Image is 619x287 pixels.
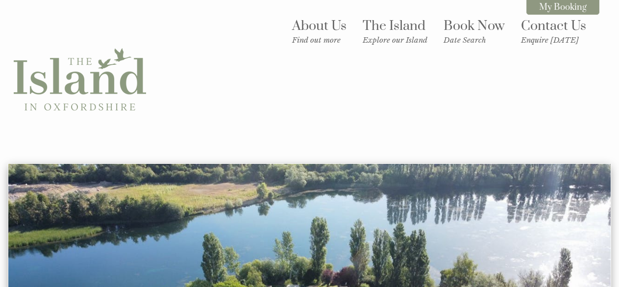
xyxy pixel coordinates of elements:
a: The IslandExplore our Island [363,18,427,45]
small: Find out more [292,35,347,45]
a: Book NowDate Search [444,18,505,45]
img: The Island in Oxfordshire [14,14,146,146]
small: Explore our Island [363,35,427,45]
a: About UsFind out more [292,18,347,45]
small: Enquire [DATE] [521,35,586,45]
a: Contact UsEnquire [DATE] [521,18,586,45]
small: Date Search [444,35,505,45]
